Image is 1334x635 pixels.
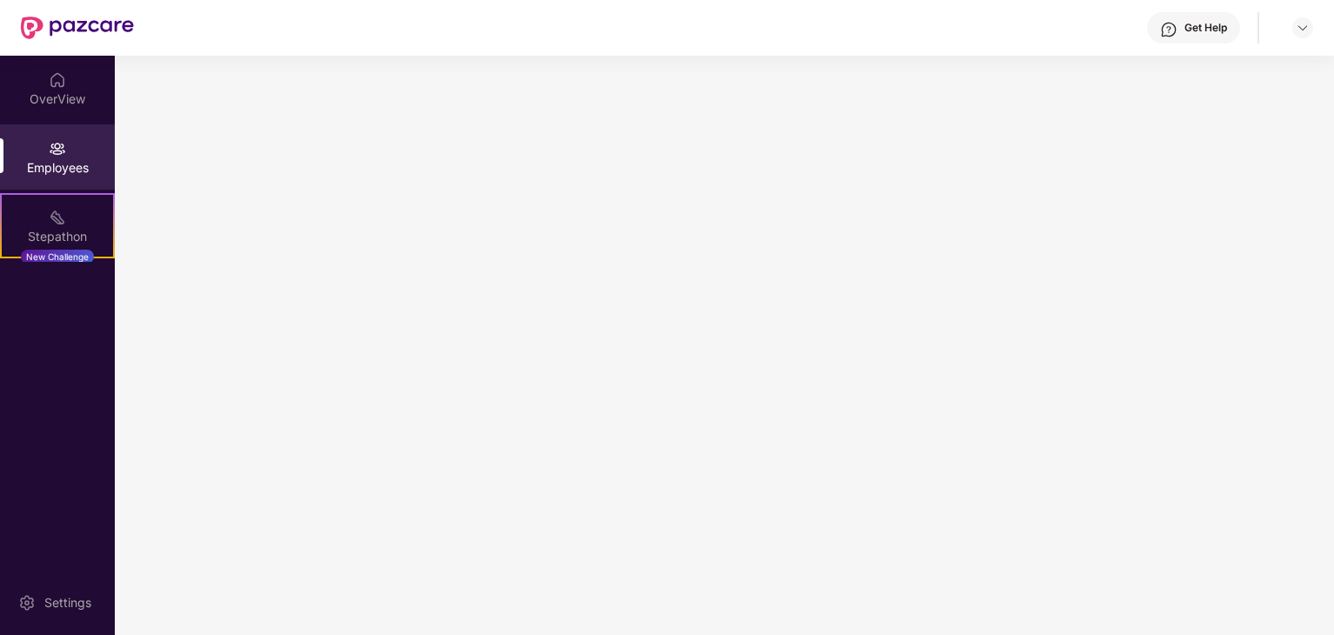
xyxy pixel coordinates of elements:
[1184,21,1227,35] div: Get Help
[2,228,113,245] div: Stepathon
[49,140,66,157] img: svg+xml;base64,PHN2ZyBpZD0iRW1wbG95ZWVzIiB4bWxucz0iaHR0cDovL3d3dy53My5vcmcvMjAwMC9zdmciIHdpZHRoPS...
[21,250,94,264] div: New Challenge
[21,17,134,39] img: New Pazcare Logo
[1296,21,1310,35] img: svg+xml;base64,PHN2ZyBpZD0iRHJvcGRvd24tMzJ4MzIiIHhtbG5zPSJodHRwOi8vd3d3LnczLm9yZy8yMDAwL3N2ZyIgd2...
[49,71,66,89] img: svg+xml;base64,PHN2ZyBpZD0iSG9tZSIgeG1sbnM9Imh0dHA6Ly93d3cudzMub3JnLzIwMDAvc3ZnIiB3aWR0aD0iMjAiIG...
[1160,21,1177,38] img: svg+xml;base64,PHN2ZyBpZD0iSGVscC0zMngzMiIgeG1sbnM9Imh0dHA6Ly93d3cudzMub3JnLzIwMDAvc3ZnIiB3aWR0aD...
[18,594,36,612] img: svg+xml;base64,PHN2ZyBpZD0iU2V0dGluZy0yMHgyMCIgeG1sbnM9Imh0dHA6Ly93d3cudzMub3JnLzIwMDAvc3ZnIiB3aW...
[39,594,97,612] div: Settings
[49,209,66,226] img: svg+xml;base64,PHN2ZyB4bWxucz0iaHR0cDovL3d3dy53My5vcmcvMjAwMC9zdmciIHdpZHRoPSIyMSIgaGVpZ2h0PSIyMC...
